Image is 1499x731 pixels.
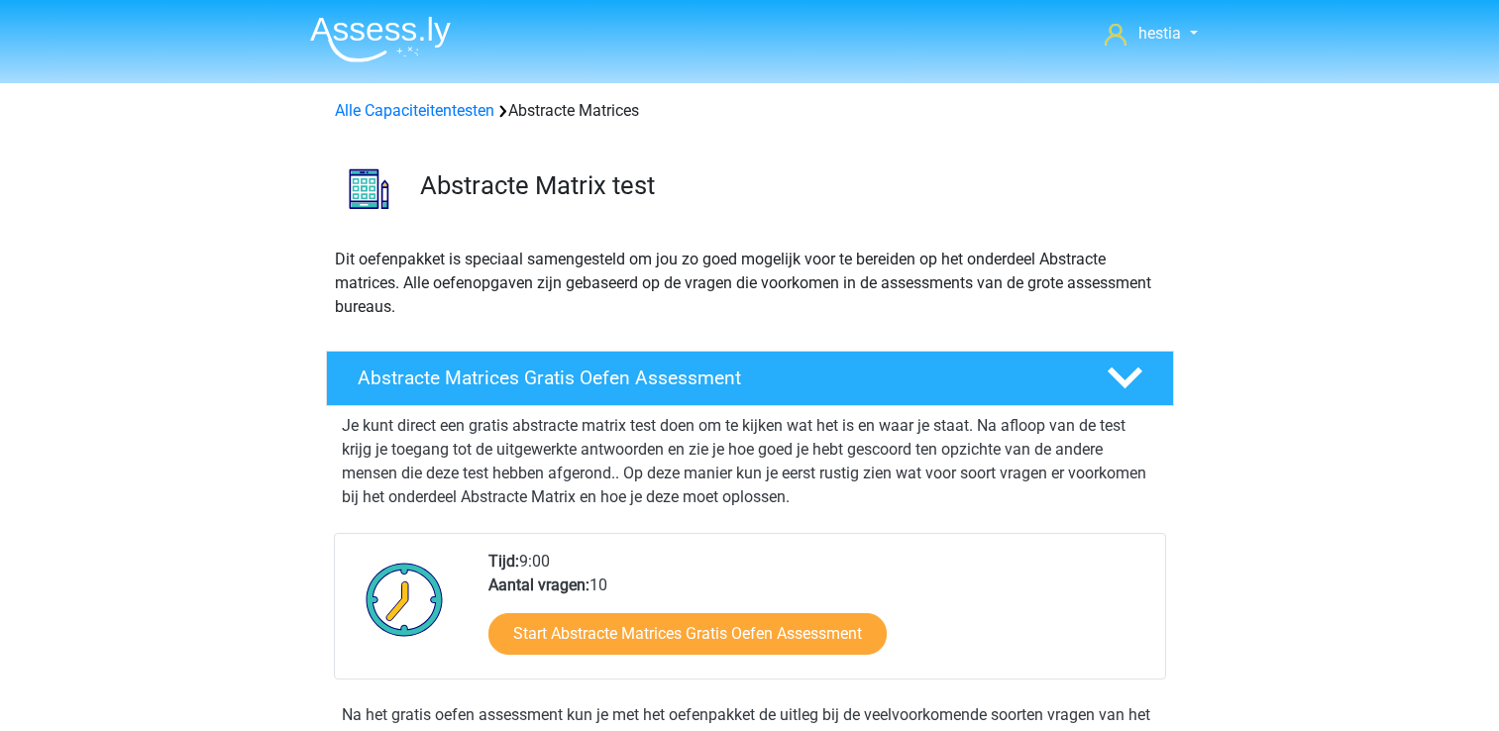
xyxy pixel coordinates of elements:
h3: Abstracte Matrix test [420,170,1158,201]
a: Alle Capaciteitentesten [335,101,494,120]
div: 9:00 10 [474,550,1164,679]
p: Dit oefenpakket is speciaal samengesteld om jou zo goed mogelijk voor te bereiden op het onderdee... [335,248,1165,319]
a: Start Abstracte Matrices Gratis Oefen Assessment [488,613,887,655]
a: hestia [1097,22,1205,46]
h4: Abstracte Matrices Gratis Oefen Assessment [358,366,1075,389]
img: Klok [355,550,455,649]
img: Assessly [310,16,451,62]
div: Abstracte Matrices [327,99,1173,123]
span: hestia [1138,24,1181,43]
b: Aantal vragen: [488,575,589,594]
b: Tijd: [488,552,519,571]
img: abstracte matrices [327,147,411,231]
p: Je kunt direct een gratis abstracte matrix test doen om te kijken wat het is en waar je staat. Na... [342,414,1158,509]
a: Abstracte Matrices Gratis Oefen Assessment [318,351,1182,406]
